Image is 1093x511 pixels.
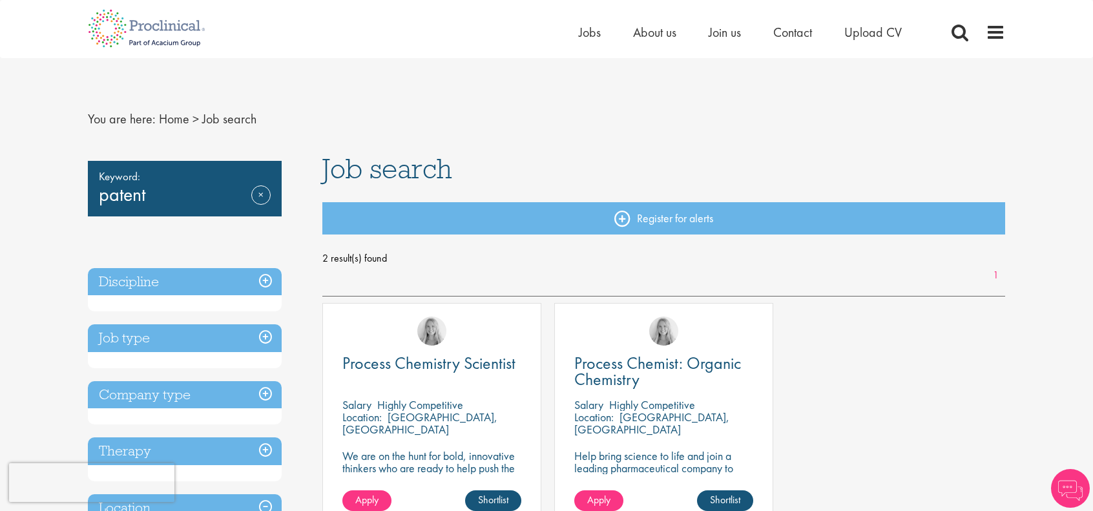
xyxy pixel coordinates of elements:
span: > [193,110,199,127]
span: Apply [587,493,610,506]
a: Upload CV [844,24,902,41]
img: Shannon Briggs [417,317,446,346]
img: Shannon Briggs [649,317,678,346]
a: Process Chemist: Organic Chemistry [574,355,753,388]
span: Job search [202,110,256,127]
div: patent [88,161,282,216]
a: Jobs [579,24,601,41]
iframe: reCAPTCHA [9,463,174,502]
a: Shortlist [465,490,521,511]
span: Process Chemistry Scientist [342,352,515,374]
span: Location: [342,410,382,424]
p: Highly Competitive [377,397,463,412]
h3: Company type [88,381,282,409]
h3: Job type [88,324,282,352]
p: [GEOGRAPHIC_DATA], [GEOGRAPHIC_DATA] [342,410,497,437]
a: 1 [986,268,1005,283]
a: Register for alerts [322,202,1006,235]
span: Keyword: [99,167,271,185]
span: Salary [342,397,371,412]
p: [GEOGRAPHIC_DATA], [GEOGRAPHIC_DATA] [574,410,729,437]
span: Salary [574,397,603,412]
a: Join us [709,24,741,41]
span: Job search [322,151,452,186]
a: breadcrumb link [159,110,189,127]
img: Chatbot [1051,469,1090,508]
span: Apply [355,493,379,506]
span: 2 result(s) found [322,249,1006,268]
p: Help bring science to life and join a leading pharmaceutical company to play a key role in delive... [574,450,753,511]
a: Shortlist [697,490,753,511]
a: About us [633,24,676,41]
a: Contact [773,24,812,41]
a: Apply [574,490,623,511]
span: Location: [574,410,614,424]
a: Apply [342,490,391,511]
a: Process Chemistry Scientist [342,355,521,371]
span: You are here: [88,110,156,127]
p: We are on the hunt for bold, innovative thinkers who are ready to help push the boundaries of sci... [342,450,521,499]
a: Remove [251,185,271,223]
span: Process Chemist: Organic Chemistry [574,352,741,390]
p: Highly Competitive [609,397,695,412]
h3: Discipline [88,268,282,296]
h3: Therapy [88,437,282,465]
